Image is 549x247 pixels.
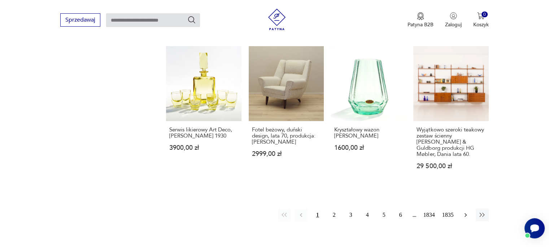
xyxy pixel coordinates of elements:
[378,208,391,221] button: 5
[266,9,288,30] img: Patyna - sklep z meblami i dekoracjami vintage
[334,127,403,139] h3: Kryształowy wazon [PERSON_NAME]
[331,46,406,183] a: Kryształowy wazon J. Hoffmann, MoserKryształowy wazon [PERSON_NAME]1600,00 zł
[394,208,407,221] button: 6
[60,13,100,27] button: Sprzedawaj
[60,18,100,23] a: Sprzedawaj
[413,46,488,183] a: Wyjątkowo szeroki teakowy zestaw ścienny Hansen & Guldborg produkcji HG Møbler, Dania lata 60.Wyj...
[169,145,238,151] p: 3900,00 zł
[417,127,485,157] h3: Wyjątkowo szeroki teakowy zestaw ścienny [PERSON_NAME] & Guldborg produkcji HG Møbler, Dania lata...
[473,12,489,28] button: 0Koszyk
[524,218,545,238] iframe: Smartsupp widget button
[408,21,433,28] p: Patyna B2B
[445,12,462,28] button: Zaloguj
[440,208,456,221] button: 1835
[328,208,341,221] button: 2
[361,208,374,221] button: 4
[166,46,241,183] a: Serwis likierowy Art Deco, Moser 1930Serwis likierowy Art Deco, [PERSON_NAME] 19303900,00 zł
[311,208,324,221] button: 1
[450,12,457,19] img: Ikonka użytkownika
[445,21,462,28] p: Zaloguj
[344,208,357,221] button: 3
[249,46,324,183] a: Fotel beżowy, duński design, lata 70, produkcja: DaniaFotel beżowy, duński design, lata 70, produ...
[187,15,196,24] button: Szukaj
[252,127,321,145] h3: Fotel beżowy, duński design, lata 70, produkcja: [PERSON_NAME]
[408,12,433,28] button: Patyna B2B
[169,127,238,139] h3: Serwis likierowy Art Deco, [PERSON_NAME] 1930
[417,12,424,20] img: Ikona medalu
[422,208,437,221] button: 1834
[408,12,433,28] a: Ikona medaluPatyna B2B
[477,12,484,19] img: Ikona koszyka
[252,151,321,157] p: 2999,00 zł
[334,145,403,151] p: 1600,00 zł
[482,12,488,18] div: 0
[417,163,485,169] p: 29 500,00 zł
[473,21,489,28] p: Koszyk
